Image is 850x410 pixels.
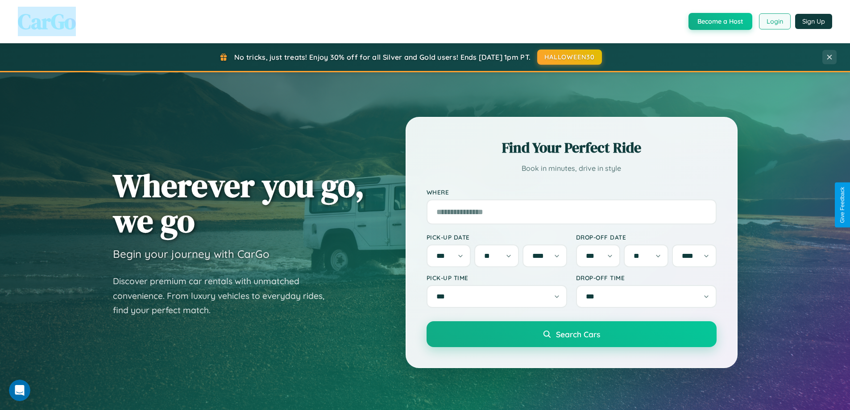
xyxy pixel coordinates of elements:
[113,274,336,318] p: Discover premium car rentals with unmatched convenience. From luxury vehicles to everyday rides, ...
[556,329,600,339] span: Search Cars
[427,138,717,157] h2: Find Your Perfect Ride
[427,274,567,282] label: Pick-up Time
[759,13,791,29] button: Login
[537,50,602,65] button: HALLOWEEN30
[427,188,717,196] label: Where
[688,13,752,30] button: Become a Host
[839,187,846,223] div: Give Feedback
[427,162,717,175] p: Book in minutes, drive in style
[427,321,717,347] button: Search Cars
[18,7,76,36] span: CarGo
[795,14,832,29] button: Sign Up
[113,247,270,261] h3: Begin your journey with CarGo
[576,274,717,282] label: Drop-off Time
[234,53,531,62] span: No tricks, just treats! Enjoy 30% off for all Silver and Gold users! Ends [DATE] 1pm PT.
[9,380,30,401] iframe: Intercom live chat
[576,233,717,241] label: Drop-off Date
[427,233,567,241] label: Pick-up Date
[113,168,365,238] h1: Wherever you go, we go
